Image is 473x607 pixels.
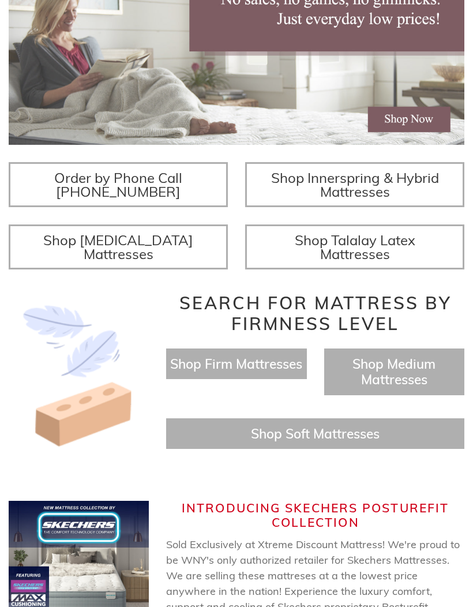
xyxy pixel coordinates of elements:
a: Order by Phone Call [PHONE_NUMBER] [9,163,228,208]
a: Shop Talalay Latex Mattresses [245,225,464,270]
a: Shop Soft Mattresses [251,426,380,443]
a: Shop Medium Mattresses [352,356,436,388]
span: Shop Talalay Latex Mattresses [295,232,415,263]
span: Order by Phone Call [PHONE_NUMBER] [54,170,182,201]
a: Shop Innerspring & Hybrid Mattresses [245,163,464,208]
img: Image-of-brick- and-feather-representing-firm-and-soft-feel [9,293,149,461]
span: Shop Innerspring & Hybrid Mattresses [271,170,439,201]
a: Shop Firm Mattresses [170,356,302,373]
span: Shop [MEDICAL_DATA] Mattresses [43,232,193,263]
span: Introducing Skechers Posturefit Collection [182,501,449,530]
a: Shop [MEDICAL_DATA] Mattresses [9,225,228,270]
span: Search for Mattress by Firmness Level [179,293,452,335]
